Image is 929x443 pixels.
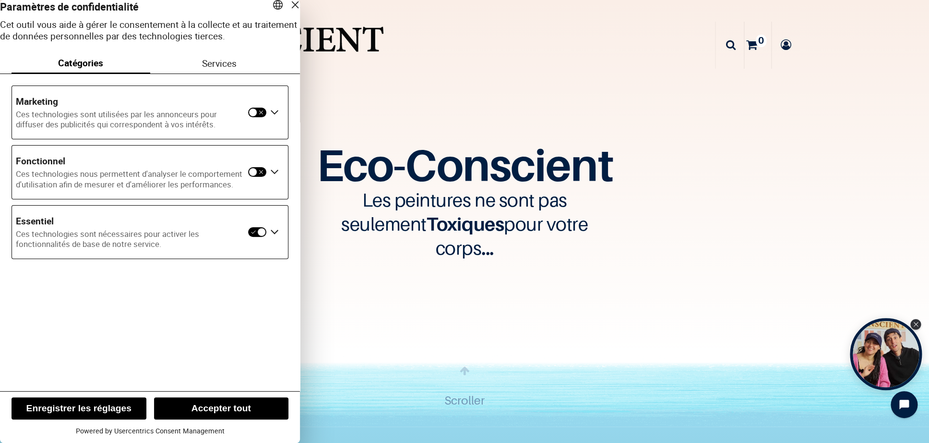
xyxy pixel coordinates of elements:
[850,318,922,390] div: Open Tolstoy
[744,22,771,68] a: 0
[850,318,922,390] div: Tolstoy bubble widget
[427,213,504,235] span: Toxiques
[321,188,608,260] h3: Les peintures ne sont pas seulement pour votre corps
[850,318,922,390] div: Open Tolstoy widget
[136,147,793,183] h1: Eco-Conscient
[481,237,494,259] span: ...
[910,319,921,330] div: Close Tolstoy widget
[756,35,766,47] sup: 0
